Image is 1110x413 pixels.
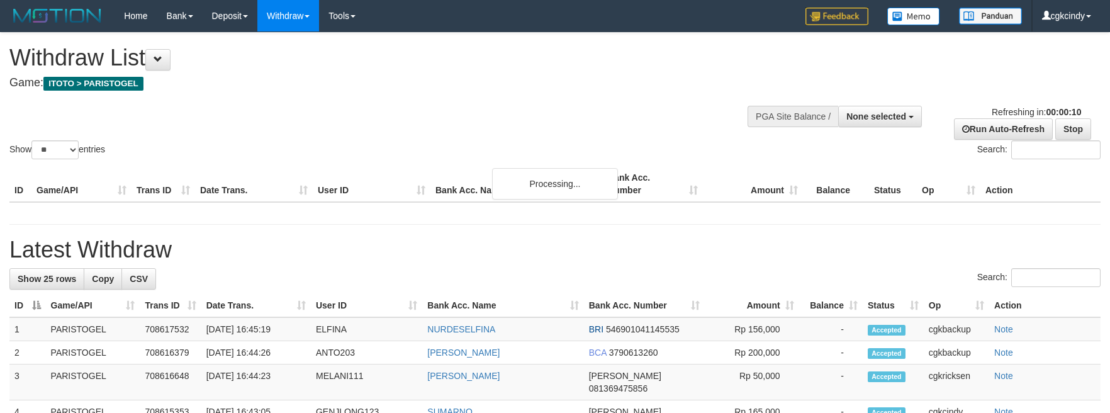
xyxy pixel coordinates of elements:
[31,166,132,202] th: Game/API
[887,8,940,25] img: Button%20Memo.svg
[492,168,618,200] div: Processing...
[9,6,105,25] img: MOTION_logo.png
[977,268,1101,287] label: Search:
[992,107,1081,117] span: Refreshing in:
[9,268,84,290] a: Show 25 rows
[705,294,799,317] th: Amount: activate to sort column ascending
[140,317,201,341] td: 708617532
[799,365,863,400] td: -
[705,317,799,341] td: Rp 156,000
[863,294,924,317] th: Status: activate to sort column ascending
[924,317,989,341] td: cgkbackup
[959,8,1022,25] img: panduan.png
[868,371,905,382] span: Accepted
[703,166,803,202] th: Amount
[748,106,838,127] div: PGA Site Balance /
[609,348,658,358] span: Copy 3790613260 to clipboard
[84,268,122,290] a: Copy
[9,341,46,365] td: 2
[195,166,313,202] th: Date Trans.
[9,365,46,400] td: 3
[584,294,705,317] th: Bank Acc. Number: activate to sort column ascending
[989,294,1101,317] th: Action
[803,166,869,202] th: Balance
[1046,107,1081,117] strong: 00:00:10
[9,237,1101,263] h1: Latest Withdraw
[705,341,799,365] td: Rp 200,000
[869,166,917,202] th: Status
[1011,268,1101,287] input: Search:
[201,341,311,365] td: [DATE] 16:44:26
[924,365,989,400] td: cgkricksen
[121,268,156,290] a: CSV
[201,294,311,317] th: Date Trans.: activate to sort column ascending
[46,317,140,341] td: PARISTOGEL
[799,341,863,365] td: -
[9,317,46,341] td: 1
[140,294,201,317] th: Trans ID: activate to sort column ascending
[427,348,500,358] a: [PERSON_NAME]
[994,348,1013,358] a: Note
[838,106,922,127] button: None selected
[9,77,727,89] h4: Game:
[46,365,140,400] td: PARISTOGEL
[311,294,422,317] th: User ID: activate to sort column ascending
[9,166,31,202] th: ID
[589,383,647,393] span: Copy 081369475856 to clipboard
[606,324,680,334] span: Copy 546901041145535 to clipboard
[422,294,583,317] th: Bank Acc. Name: activate to sort column ascending
[43,77,143,91] span: ITOTO > PARISTOGEL
[868,325,905,336] span: Accepted
[427,324,495,334] a: NURDESELFINA
[311,341,422,365] td: ANTO203
[954,118,1053,140] a: Run Auto-Refresh
[201,365,311,400] td: [DATE] 16:44:23
[977,140,1101,159] label: Search:
[603,166,703,202] th: Bank Acc. Number
[868,348,905,359] span: Accepted
[799,317,863,341] td: -
[589,348,607,358] span: BCA
[705,365,799,400] td: Rp 50,000
[9,140,105,159] label: Show entries
[917,166,980,202] th: Op
[924,341,989,365] td: cgkbackup
[994,371,1013,381] a: Note
[427,371,500,381] a: [PERSON_NAME]
[130,274,148,284] span: CSV
[46,294,140,317] th: Game/API: activate to sort column ascending
[31,140,79,159] select: Showentries
[846,111,906,122] span: None selected
[430,166,603,202] th: Bank Acc. Name
[18,274,76,284] span: Show 25 rows
[9,45,727,71] h1: Withdraw List
[46,341,140,365] td: PARISTOGEL
[994,324,1013,334] a: Note
[201,317,311,341] td: [DATE] 16:45:19
[1055,118,1091,140] a: Stop
[140,341,201,365] td: 708616379
[313,166,430,202] th: User ID
[92,274,114,284] span: Copy
[9,294,46,317] th: ID: activate to sort column descending
[799,294,863,317] th: Balance: activate to sort column ascending
[805,8,868,25] img: Feedback.jpg
[311,365,422,400] td: MELANI111
[980,166,1101,202] th: Action
[924,294,989,317] th: Op: activate to sort column ascending
[311,317,422,341] td: ELFINA
[132,166,195,202] th: Trans ID
[140,365,201,400] td: 708616648
[1011,140,1101,159] input: Search:
[589,371,661,381] span: [PERSON_NAME]
[589,324,603,334] span: BRI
